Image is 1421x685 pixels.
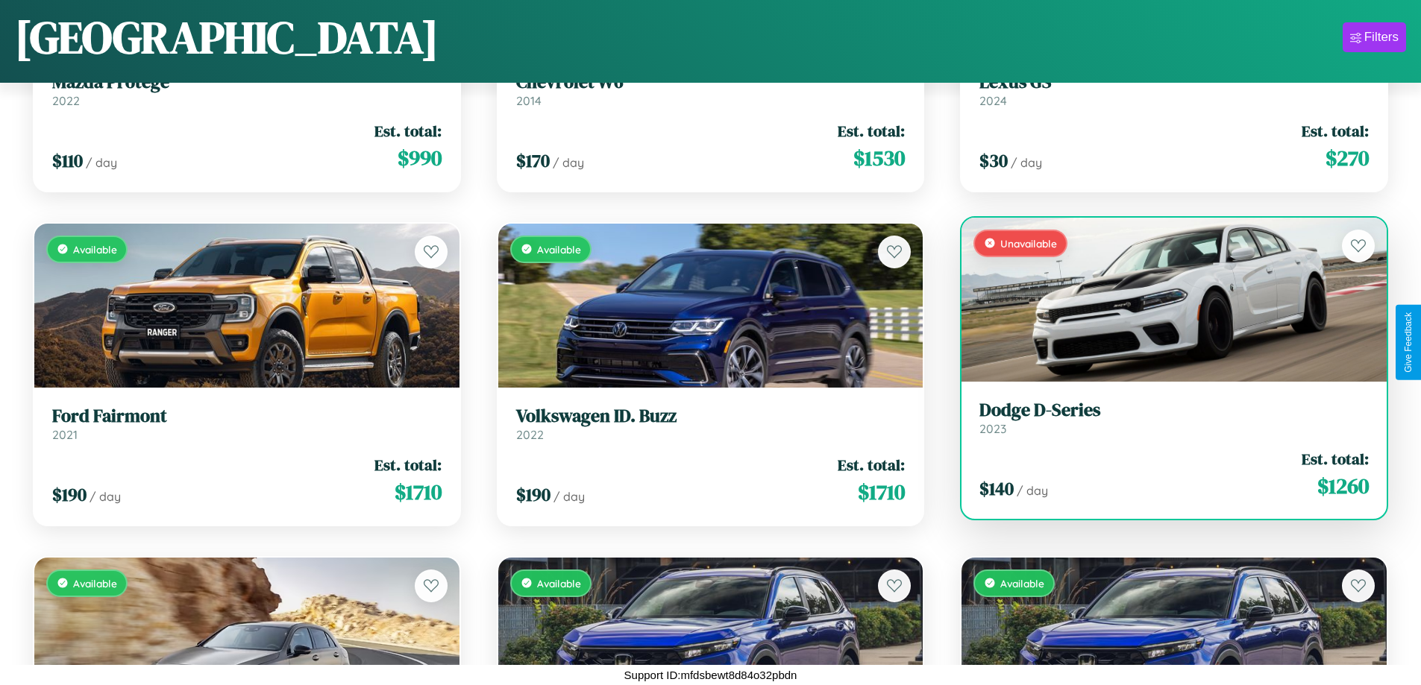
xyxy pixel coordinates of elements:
span: Available [73,577,117,590]
a: Volkswagen ID. Buzz2022 [516,405,906,442]
a: Lexus GS2024 [979,72,1369,108]
a: Mazda Protege2022 [52,72,442,108]
span: / day [553,155,584,170]
span: / day [1011,155,1042,170]
span: / day [1017,483,1048,498]
h3: Lexus GS [979,72,1369,93]
span: Est. total: [1302,448,1369,470]
a: Ford Fairmont2021 [52,405,442,442]
span: $ 990 [398,143,442,173]
span: $ 30 [979,148,1008,173]
span: $ 1710 [858,477,905,507]
span: 2024 [979,93,1007,108]
h3: Mazda Protege [52,72,442,93]
h3: Chevrolet W6 [516,72,906,93]
div: Give Feedback [1403,312,1414,373]
span: 2021 [52,427,78,442]
span: Available [537,577,581,590]
span: $ 170 [516,148,550,173]
span: / day [553,489,585,504]
span: $ 1710 [395,477,442,507]
div: Filters [1364,30,1399,45]
span: 2014 [516,93,542,108]
span: Available [537,243,581,256]
span: Est. total: [374,120,442,142]
span: $ 190 [52,482,87,507]
p: Support ID: mfdsbewt8d84o32pbdn [624,665,797,685]
a: Dodge D-Series2023 [979,400,1369,436]
span: Unavailable [1000,237,1057,250]
h3: Dodge D-Series [979,400,1369,421]
h3: Ford Fairmont [52,405,442,427]
span: $ 1260 [1317,471,1369,501]
span: $ 140 [979,476,1014,501]
span: 2022 [516,427,544,442]
span: / day [86,155,117,170]
span: Est. total: [1302,120,1369,142]
span: $ 110 [52,148,83,173]
h3: Volkswagen ID. Buzz [516,405,906,427]
h1: [GEOGRAPHIC_DATA] [15,7,439,68]
span: $ 1530 [853,143,905,173]
span: $ 270 [1326,143,1369,173]
span: Available [73,243,117,256]
a: Chevrolet W62014 [516,72,906,108]
span: / day [90,489,121,504]
span: 2023 [979,421,1006,436]
button: Filters [1343,22,1406,52]
span: Available [1000,577,1044,590]
span: Est. total: [838,454,905,476]
span: Est. total: [374,454,442,476]
span: Est. total: [838,120,905,142]
span: $ 190 [516,482,550,507]
span: 2022 [52,93,80,108]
